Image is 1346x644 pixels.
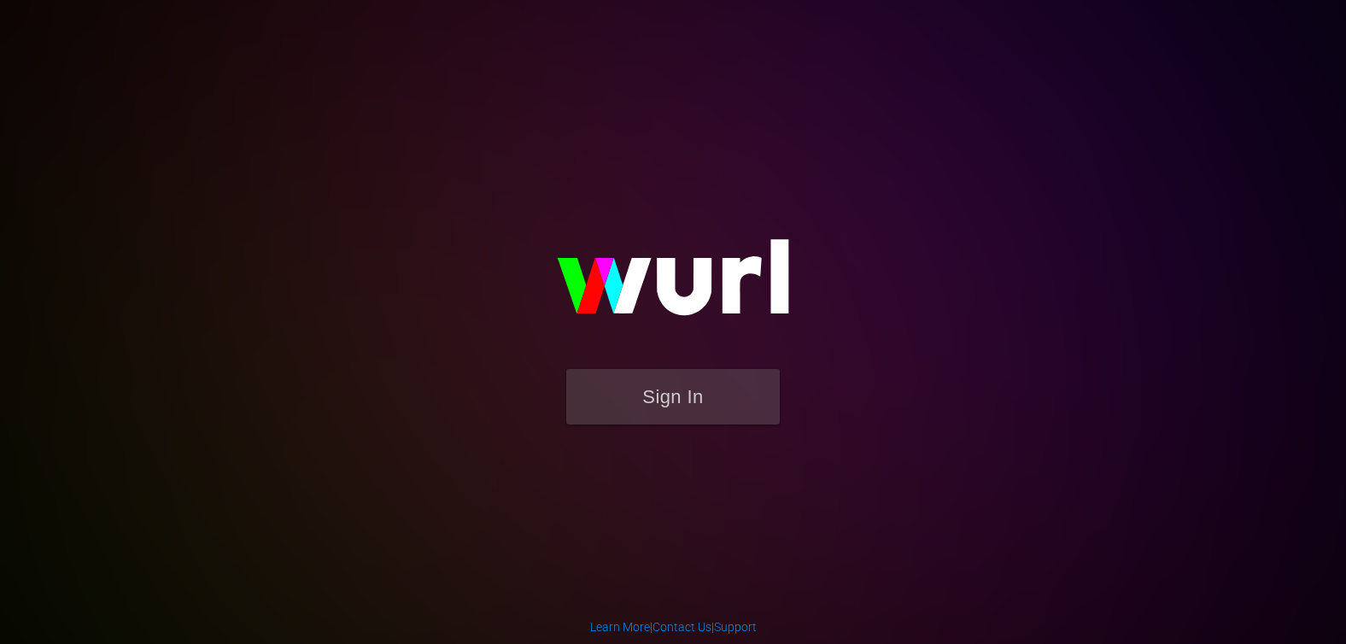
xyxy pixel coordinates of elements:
[590,618,757,635] div: | |
[566,369,780,424] button: Sign In
[714,620,757,634] a: Support
[502,202,844,368] img: wurl-logo-on-black-223613ac3d8ba8fe6dc639794a292ebdb59501304c7dfd60c99c58986ef67473.svg
[653,620,711,634] a: Contact Us
[590,620,650,634] a: Learn More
